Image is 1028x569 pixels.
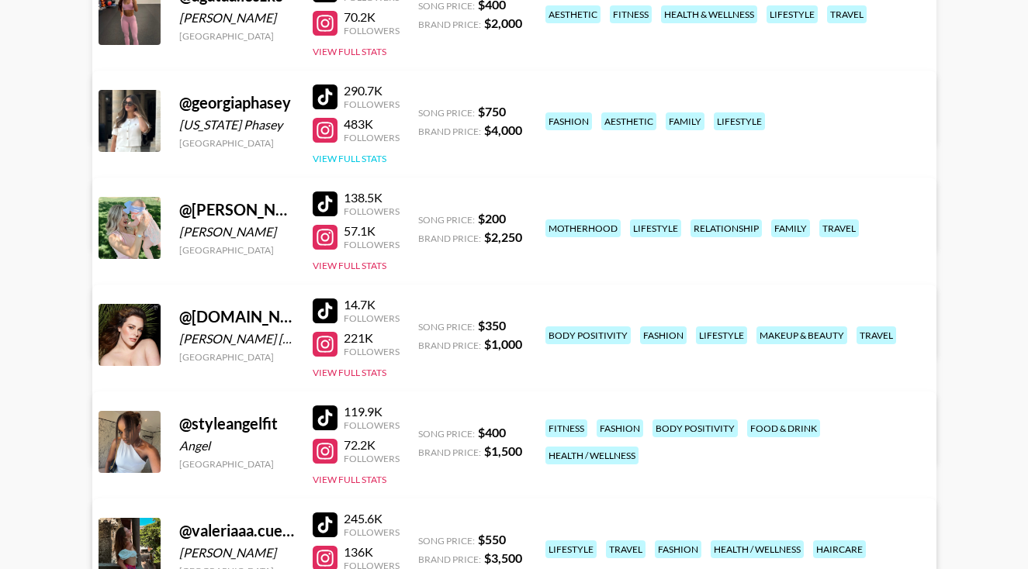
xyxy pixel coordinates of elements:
[484,336,522,351] strong: $ 1,000
[418,107,475,119] span: Song Price:
[344,453,400,464] div: Followers
[696,326,747,344] div: lifestyle
[344,25,400,36] div: Followers
[179,30,294,42] div: [GEOGRAPHIC_DATA]
[418,447,481,458] span: Brand Price:
[418,340,481,351] span: Brand Price:
[813,540,866,558] div: haircare
[545,5,601,23] div: aesthetic
[545,326,631,344] div: body positivity
[484,443,522,458] strong: $ 1,500
[313,367,386,378] button: View Full Stats
[545,219,621,237] div: motherhood
[313,474,386,485] button: View Full Stats
[857,326,896,344] div: travel
[344,297,400,312] div: 14.7K
[418,126,481,137] span: Brand Price:
[179,307,294,326] div: @ [DOMAIN_NAME]
[344,437,400,453] div: 72.2K
[179,224,294,240] div: [PERSON_NAME]
[313,46,386,57] button: View Full Stats
[344,83,400,98] div: 290.7K
[179,414,294,433] div: @ styleangelfit
[344,116,400,132] div: 483K
[344,511,400,526] div: 245.6K
[478,425,506,440] strong: $ 400
[630,219,681,237] div: lifestyle
[484,122,522,137] strong: $ 4,000
[344,205,400,217] div: Followers
[344,330,400,346] div: 221K
[545,447,639,464] div: health / wellness
[545,540,597,558] div: lifestyle
[344,419,400,431] div: Followers
[691,219,762,237] div: relationship
[344,98,400,110] div: Followers
[179,458,294,470] div: [GEOGRAPHIC_DATA]
[652,419,738,437] div: body positivity
[344,544,400,560] div: 136K
[344,223,400,239] div: 57.1K
[478,104,506,119] strong: $ 750
[179,545,294,560] div: [PERSON_NAME]
[484,229,522,244] strong: $ 2,250
[640,326,687,344] div: fashion
[179,10,294,26] div: [PERSON_NAME]
[179,200,294,219] div: @ [PERSON_NAME].[PERSON_NAME]
[179,244,294,256] div: [GEOGRAPHIC_DATA]
[344,239,400,250] div: Followers
[179,331,294,347] div: [PERSON_NAME] [PERSON_NAME]
[344,404,400,419] div: 119.9K
[418,214,475,226] span: Song Price:
[344,526,400,538] div: Followers
[545,112,592,130] div: fashion
[344,132,400,143] div: Followers
[179,137,294,149] div: [GEOGRAPHIC_DATA]
[771,219,810,237] div: family
[661,5,757,23] div: health & wellness
[179,351,294,363] div: [GEOGRAPHIC_DATA]
[711,540,804,558] div: health / wellness
[344,346,400,357] div: Followers
[767,5,818,23] div: lifestyle
[179,117,294,133] div: [US_STATE] Phasey
[418,535,475,547] span: Song Price:
[344,312,400,324] div: Followers
[344,9,400,25] div: 70.2K
[478,211,506,226] strong: $ 200
[484,550,522,565] strong: $ 3,500
[418,233,481,244] span: Brand Price:
[545,419,587,437] div: fitness
[597,419,643,437] div: fashion
[313,260,386,271] button: View Full Stats
[601,112,656,130] div: aesthetic
[418,553,481,565] span: Brand Price:
[418,428,475,440] span: Song Price:
[344,190,400,205] div: 138.5K
[610,5,652,23] div: fitness
[747,419,820,437] div: food & drink
[179,93,294,112] div: @ georgiaphasey
[179,521,294,540] div: @ valeriaaa.cuervo
[606,540,646,558] div: travel
[478,318,506,333] strong: $ 350
[484,16,522,30] strong: $ 2,000
[313,153,386,164] button: View Full Stats
[478,532,506,547] strong: $ 550
[756,326,847,344] div: makeup & beauty
[655,540,701,558] div: fashion
[819,219,859,237] div: travel
[827,5,867,23] div: travel
[418,321,475,333] span: Song Price:
[179,438,294,453] div: Angel
[714,112,765,130] div: lifestyle
[418,19,481,30] span: Brand Price:
[666,112,704,130] div: family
